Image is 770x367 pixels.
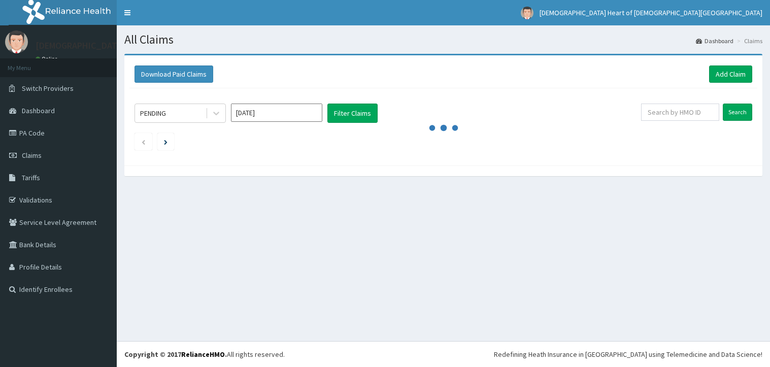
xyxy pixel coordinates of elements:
[521,7,533,19] img: User Image
[428,113,459,143] svg: audio-loading
[124,350,227,359] strong: Copyright © 2017 .
[231,104,322,122] input: Select Month and Year
[141,137,146,146] a: Previous page
[22,173,40,182] span: Tariffs
[696,37,733,45] a: Dashboard
[494,349,762,359] div: Redefining Heath Insurance in [GEOGRAPHIC_DATA] using Telemedicine and Data Science!
[36,55,60,62] a: Online
[709,65,752,83] a: Add Claim
[540,8,762,17] span: [DEMOGRAPHIC_DATA] Heart of [DEMOGRAPHIC_DATA][GEOGRAPHIC_DATA]
[327,104,378,123] button: Filter Claims
[734,37,762,45] li: Claims
[22,84,74,93] span: Switch Providers
[5,30,28,53] img: User Image
[22,151,42,160] span: Claims
[140,108,166,118] div: PENDING
[135,65,213,83] button: Download Paid Claims
[181,350,225,359] a: RelianceHMO
[22,106,55,115] span: Dashboard
[164,137,168,146] a: Next page
[117,341,770,367] footer: All rights reserved.
[723,104,752,121] input: Search
[36,41,337,50] p: [DEMOGRAPHIC_DATA] Heart of [DEMOGRAPHIC_DATA][GEOGRAPHIC_DATA]
[641,104,719,121] input: Search by HMO ID
[124,33,762,46] h1: All Claims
